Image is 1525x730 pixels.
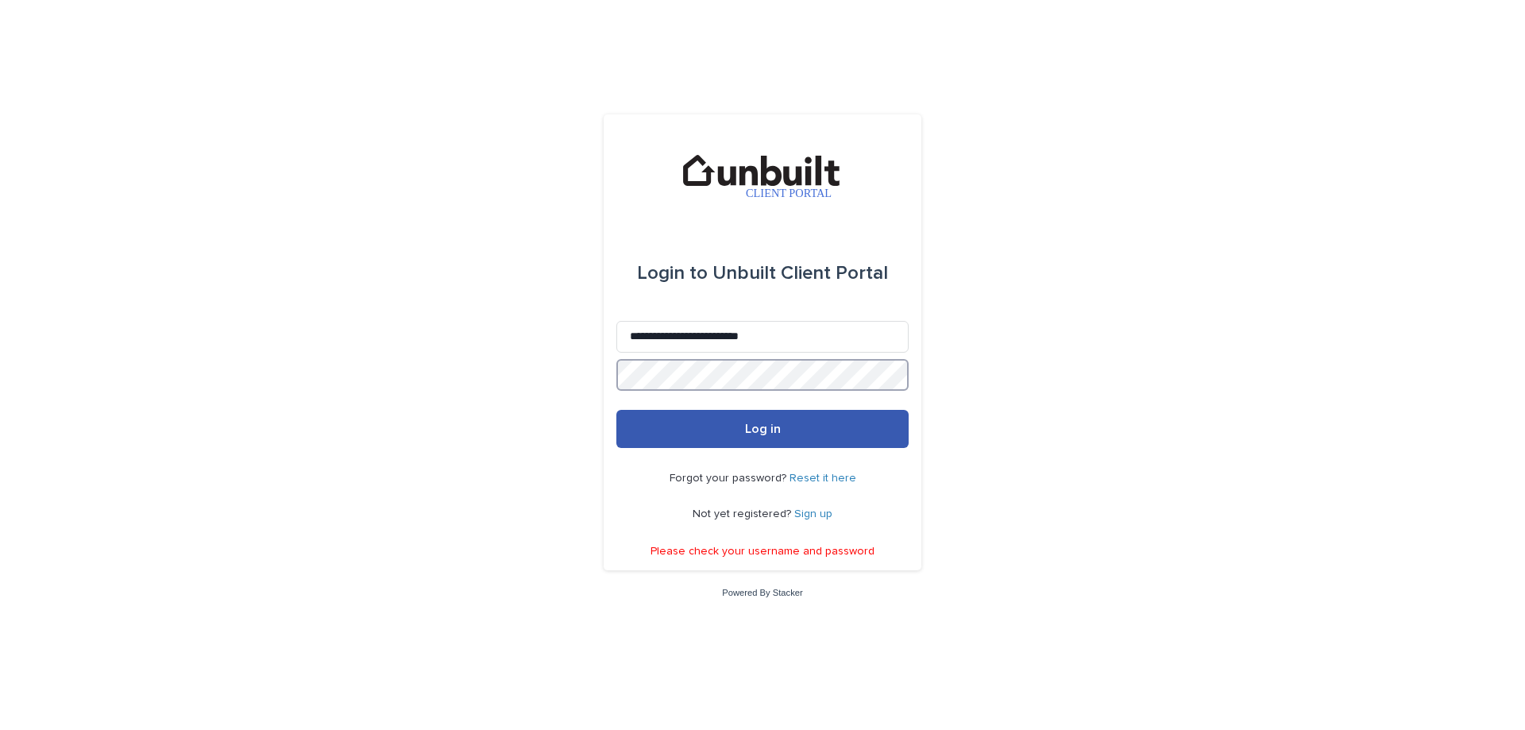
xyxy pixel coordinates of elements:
span: Login to [637,264,708,283]
span: Forgot your password? [670,473,790,484]
span: Not yet registered? [693,508,794,519]
img: 6Gg1DZ9SNfQwBNZn6pXg [681,153,844,200]
div: Unbuilt Client Portal [637,251,888,295]
button: Log in [616,410,909,448]
span: Log in [745,423,781,435]
p: Please check your username and password [651,545,874,558]
a: Reset it here [790,473,856,484]
a: Sign up [794,508,832,519]
a: Powered By Stacker [722,588,802,597]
